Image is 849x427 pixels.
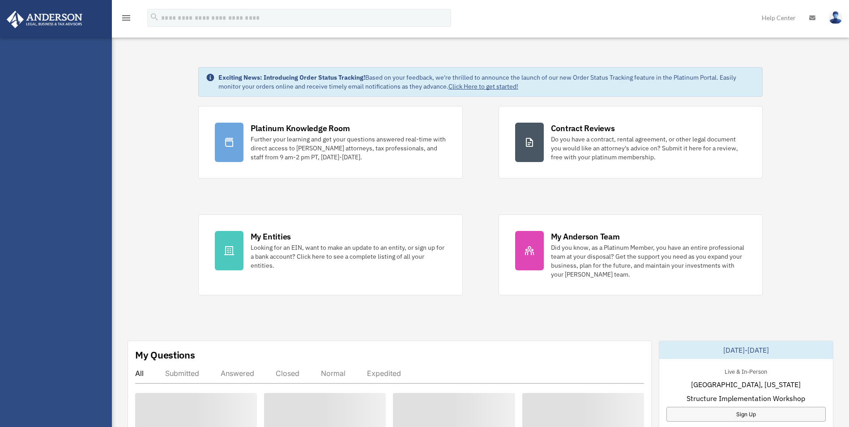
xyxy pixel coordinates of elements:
[149,12,159,22] i: search
[448,82,518,90] a: Click Here to get started!
[135,369,144,378] div: All
[135,348,195,362] div: My Questions
[499,106,763,179] a: Contract Reviews Do you have a contract, rental agreement, or other legal document you would like...
[551,243,747,279] div: Did you know, as a Platinum Member, you have an entire professional team at your disposal? Get th...
[221,369,254,378] div: Answered
[251,231,291,242] div: My Entities
[551,123,615,134] div: Contract Reviews
[198,214,463,295] a: My Entities Looking for an EIN, want to make an update to an entity, or sign up for a bank accoun...
[499,214,763,295] a: My Anderson Team Did you know, as a Platinum Member, you have an entire professional team at your...
[717,366,774,376] div: Live & In-Person
[198,106,463,179] a: Platinum Knowledge Room Further your learning and get your questions answered real-time with dire...
[691,379,801,390] span: [GEOGRAPHIC_DATA], [US_STATE]
[276,369,299,378] div: Closed
[218,73,755,91] div: Based on your feedback, we're thrilled to announce the launch of our new Order Status Tracking fe...
[165,369,199,378] div: Submitted
[666,407,826,422] a: Sign Up
[251,243,446,270] div: Looking for an EIN, want to make an update to an entity, or sign up for a bank account? Click her...
[551,231,620,242] div: My Anderson Team
[251,123,350,134] div: Platinum Knowledge Room
[551,135,747,162] div: Do you have a contract, rental agreement, or other legal document you would like an attorney's ad...
[251,135,446,162] div: Further your learning and get your questions answered real-time with direct access to [PERSON_NAM...
[218,73,365,81] strong: Exciting News: Introducing Order Status Tracking!
[121,13,132,23] i: menu
[687,393,805,404] span: Structure Implementation Workshop
[829,11,842,24] img: User Pic
[121,16,132,23] a: menu
[367,369,401,378] div: Expedited
[4,11,85,28] img: Anderson Advisors Platinum Portal
[321,369,346,378] div: Normal
[659,341,833,359] div: [DATE]-[DATE]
